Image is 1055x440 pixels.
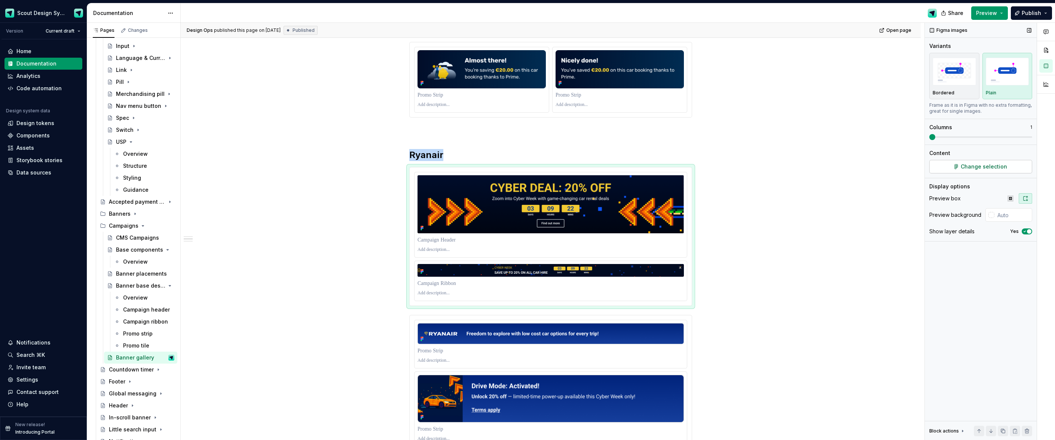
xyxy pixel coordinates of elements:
a: Accepted payment types [97,196,177,208]
div: Home [16,48,31,55]
div: Overview [123,150,148,158]
div: Switch [116,126,134,134]
a: Switch [104,124,177,136]
a: Banner placements [104,268,177,280]
div: Banner gallery [116,354,154,361]
a: Settings [4,374,82,386]
div: Settings [16,376,38,383]
button: Scout Design SystemDesign Ops [1,5,85,21]
div: Variants [929,42,951,50]
div: Language & Currency input [116,54,165,62]
a: USP [104,136,177,148]
div: Structure [123,162,147,170]
div: Design system data [6,108,50,114]
div: Overview [123,258,148,265]
div: Global messaging [109,390,156,397]
a: Promo tile [111,340,177,352]
label: Yes [1010,228,1019,234]
div: Spec [116,114,129,122]
div: Invite team [16,364,46,371]
div: Header [109,402,128,409]
div: Contact support [16,388,59,396]
span: Current draft [46,28,74,34]
a: Home [4,45,82,57]
div: USP [116,138,126,146]
div: In-scroll banner [109,414,151,421]
div: Version [6,28,23,34]
div: Scout Design System [17,9,65,17]
div: Styling [123,174,141,182]
div: Link [116,66,127,74]
div: Search ⌘K [16,351,45,359]
div: Banners [97,208,177,220]
a: Data sources [4,167,82,179]
span: Share [948,9,963,17]
img: e611c74b-76fc-4ef0-bafa-dc494cd4cb8a.png [5,9,14,18]
div: Code automation [16,85,62,92]
a: Little search input [97,424,177,436]
a: Campaign header [111,304,177,316]
div: Campaign ribbon [123,318,168,325]
img: placeholder [933,58,976,85]
div: Block actions [929,426,966,436]
p: New release! [15,422,45,428]
a: In-scroll banner [97,412,177,424]
a: Header [97,400,177,412]
a: Promo strip [111,328,177,340]
p: Introducing Portal [15,429,55,435]
a: Input [104,40,177,52]
a: Documentation [4,58,82,70]
div: Base components [116,246,163,254]
div: Storybook stories [16,157,62,164]
a: Code automation [4,82,82,94]
a: Base components [104,244,177,256]
a: Open page [877,25,915,36]
span: Preview [976,9,997,17]
div: Design tokens [16,119,54,127]
a: Styling [111,172,177,184]
div: Countdown timer [109,366,154,373]
div: Campaigns [97,220,177,232]
button: Change selection [929,160,1032,173]
div: Nav menu button [116,102,161,110]
div: Little search input [109,426,156,433]
a: Banner galleryDesign Ops [104,352,177,364]
div: Banner placements [116,270,167,277]
a: Overview [111,148,177,160]
a: Language & Currency input [104,52,177,64]
span: Open page [886,27,911,33]
div: Data sources [16,169,51,176]
a: CMS Campaigns [104,232,177,244]
a: Invite team [4,361,82,373]
div: Changes [128,27,148,33]
div: Help [16,401,28,408]
img: placeholder [986,58,1029,85]
img: Design Ops [168,355,174,361]
a: Link [104,64,177,76]
div: Accepted payment types [109,198,165,206]
span: Publish [1022,9,1041,17]
a: Merchandising pill [104,88,177,100]
a: Overview [111,256,177,268]
div: Merchandising pill [116,90,165,98]
a: Storybook stories [4,154,82,166]
button: placeholderBordered [929,53,979,99]
div: Banners [109,210,131,218]
p: 1 [1030,124,1032,130]
div: Content [929,149,950,157]
a: Assets [4,142,82,154]
div: CMS Campaigns [116,234,159,242]
div: Notifications [16,339,51,346]
div: Documentation [93,9,164,17]
div: Preview background [929,211,981,219]
button: Preview [971,6,1008,20]
div: Footer [109,378,125,385]
a: Global messaging [97,388,177,400]
button: Share [937,6,968,20]
p: Bordered [933,90,954,96]
span: Design Ops [187,27,213,33]
div: Display options [929,183,970,190]
button: Current draft [42,26,84,36]
a: Components [4,130,82,142]
a: Guidance [111,184,177,196]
